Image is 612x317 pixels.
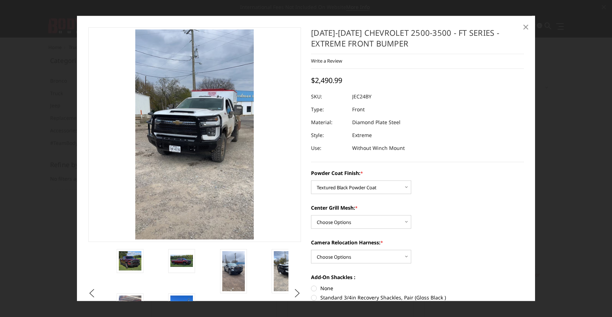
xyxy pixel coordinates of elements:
dt: SKU: [311,91,347,103]
img: 2024-2025 Chevrolet 2500-3500 - FT Series - Extreme Front Bumper [222,251,245,291]
img: 2024-2025 Chevrolet 2500-3500 - FT Series - Extreme Front Bumper [119,251,141,270]
button: Previous [87,288,97,299]
label: Standard 3/4in Recovery Shackles, Pair (Gloss Black ) [311,294,524,302]
dd: Diamond Plate Steel [352,116,400,129]
label: Add-On Shackles : [311,274,524,281]
a: Close [520,21,531,33]
dd: Front [352,103,365,116]
label: Center Grill Mesh: [311,204,524,212]
h1: [DATE]-[DATE] Chevrolet 2500-3500 - FT Series - Extreme Front Bumper [311,27,524,54]
label: Powder Coat Finish: [311,170,524,177]
dt: Use: [311,142,347,155]
a: Write a Review [311,58,342,64]
a: 2024-2025 Chevrolet 2500-3500 - FT Series - Extreme Front Bumper [88,27,301,242]
dd: Extreme [352,129,372,142]
button: Next [292,288,303,299]
dt: Material: [311,116,347,129]
dd: JEC24BY [352,91,371,103]
img: 2024-2025 Chevrolet 2500-3500 - FT Series - Extreme Front Bumper [170,255,193,267]
label: Camera Relocation Harness: [311,239,524,247]
span: $2,490.99 [311,76,342,86]
span: × [523,19,529,34]
label: None [311,285,524,292]
img: 2024-2025 Chevrolet 2500-3500 - FT Series - Extreme Front Bumper [274,251,296,291]
dt: Style: [311,129,347,142]
dt: Type: [311,103,347,116]
dd: Without Winch Mount [352,142,405,155]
